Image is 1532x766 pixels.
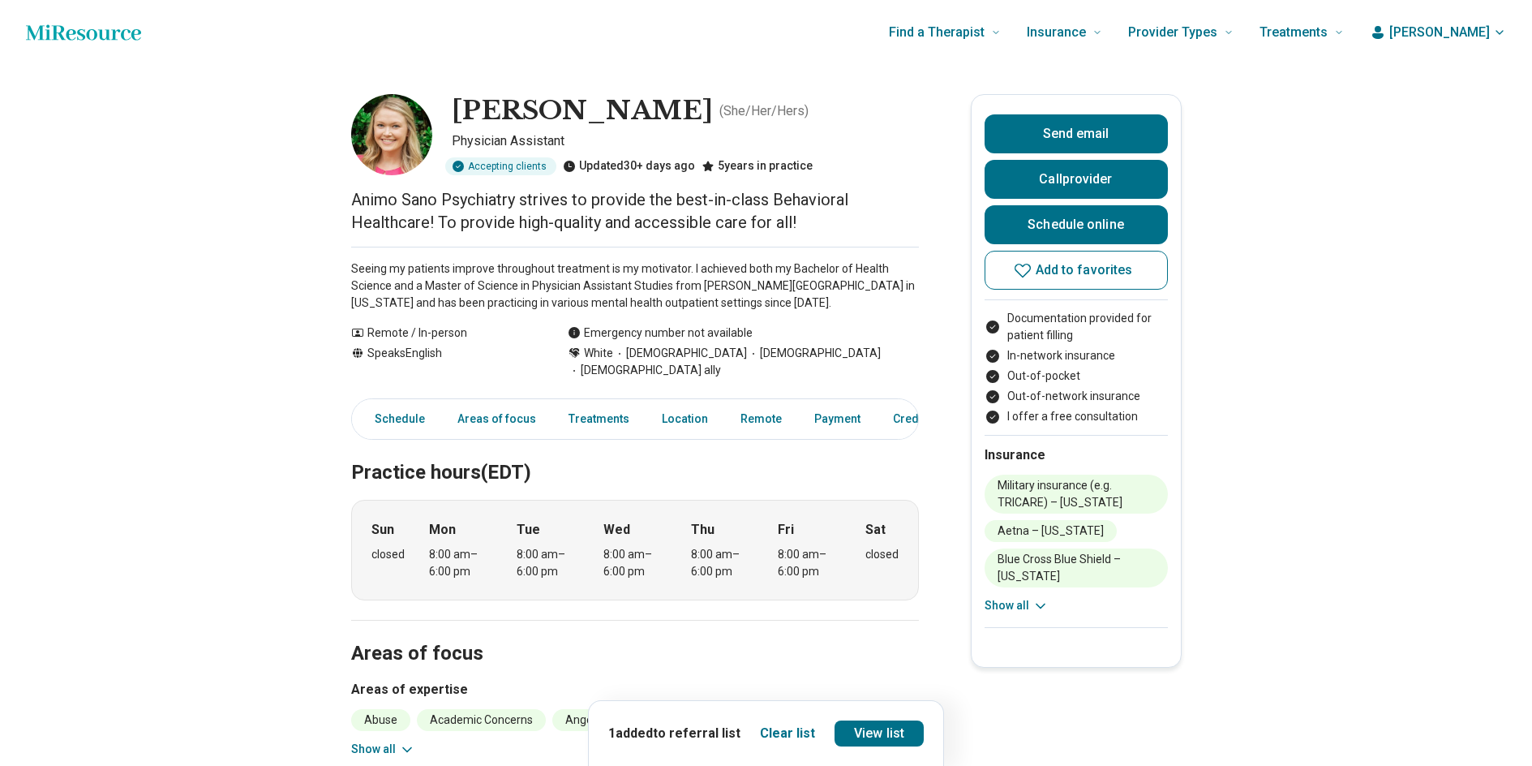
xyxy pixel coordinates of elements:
li: Military insurance (e.g. TRICARE) – [US_STATE] [985,475,1168,514]
span: Provider Types [1128,21,1217,44]
div: 8:00 am – 6:00 pm [603,546,666,580]
p: Physician Assistant [452,131,919,151]
span: [DEMOGRAPHIC_DATA] ally [568,362,721,379]
div: 8:00 am – 6:00 pm [429,546,491,580]
ul: Payment options [985,310,1168,425]
a: Schedule online [985,205,1168,244]
a: Treatments [559,402,639,436]
button: Show all [985,597,1049,614]
a: Schedule [355,402,435,436]
strong: Tue [517,520,540,540]
li: I offer a free consultation [985,408,1168,425]
strong: Sun [371,520,394,540]
a: View list [835,721,924,747]
li: Anger Issues [552,709,645,731]
div: 8:00 am – 6:00 pm [691,546,753,580]
div: closed [865,546,899,563]
a: Remote [731,402,792,436]
li: Out-of-network insurance [985,388,1168,405]
a: Credentials [883,402,964,436]
div: 8:00 am – 6:00 pm [778,546,840,580]
div: closed [371,546,405,563]
span: Insurance [1027,21,1086,44]
span: Find a Therapist [889,21,985,44]
button: Show all [351,741,415,758]
h2: Practice hours (EDT) [351,420,919,487]
div: 5 years in practice [702,157,813,175]
button: Callprovider [985,160,1168,199]
strong: Wed [603,520,630,540]
li: Academic Concerns [417,709,546,731]
a: Areas of focus [448,402,546,436]
li: Abuse [351,709,410,731]
div: When does the program meet? [351,500,919,600]
div: 8:00 am – 6:00 pm [517,546,579,580]
span: Treatments [1260,21,1328,44]
p: 1 added [608,724,740,743]
span: Add to favorites [1036,264,1133,277]
button: Add to favorites [985,251,1168,290]
button: Send email [985,114,1168,153]
li: Aetna – [US_STATE] [985,520,1117,542]
span: to referral list [653,725,740,741]
p: Animo Sano Psychiatry strives to provide the best-in-class Behavioral Healthcare! To provide high... [351,188,919,234]
h3: Areas of expertise [351,680,919,699]
div: Updated 30+ days ago [563,157,695,175]
a: Home page [26,16,141,49]
button: [PERSON_NAME] [1370,23,1506,42]
h2: Areas of focus [351,601,919,668]
h2: Insurance [985,445,1168,465]
img: Maddison Henley, Physician Assistant [351,94,432,175]
p: ( She/Her/Hers ) [719,101,809,121]
div: Speaks English [351,345,535,379]
span: [PERSON_NAME] [1389,23,1490,42]
div: Remote / In-person [351,325,535,342]
div: Emergency number not available [568,325,753,342]
button: Clear list [760,724,815,743]
p: Seeing my patients improve throughout treatment is my motivator. I achieved both my Bachelor of H... [351,260,919,312]
li: Documentation provided for patient filling [985,310,1168,344]
strong: Fri [778,520,794,540]
div: Accepting clients [445,157,556,175]
strong: Sat [865,520,886,540]
span: [DEMOGRAPHIC_DATA] [613,345,747,362]
a: Location [652,402,718,436]
li: In-network insurance [985,347,1168,364]
li: Blue Cross Blue Shield – [US_STATE] [985,549,1168,587]
strong: Thu [691,520,715,540]
span: White [584,345,613,362]
h1: [PERSON_NAME] [452,94,713,128]
span: [DEMOGRAPHIC_DATA] [747,345,881,362]
strong: Mon [429,520,456,540]
li: Out-of-pocket [985,368,1168,385]
a: Payment [805,402,870,436]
